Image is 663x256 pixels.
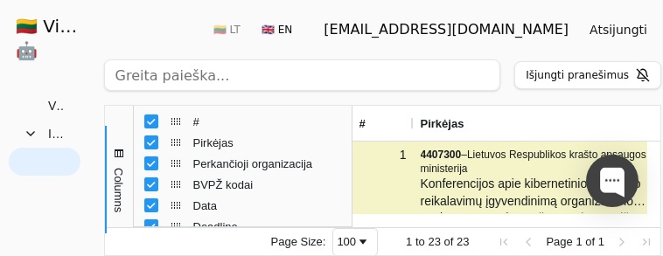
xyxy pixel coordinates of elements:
[134,153,352,174] div: Perkančioji organizacija Column
[134,174,352,195] div: BVPŽ kodai Column
[193,115,341,128] span: #
[193,178,341,191] span: BVPŽ kodai
[421,117,464,130] span: Pirkėjas
[193,136,341,149] span: Pirkėjas
[421,149,462,161] span: 4407300
[332,228,378,256] div: Page Size
[457,235,469,248] span: 23
[421,149,646,175] span: Lietuvos Respublikos krašto apsaugos ministerija
[585,235,595,248] span: of
[421,176,646,225] span: Konferencijos apie kibernetinio saugumo reikalavimų įgyvendinimą organizavimo paslaugos
[271,235,326,248] div: Page Size:
[514,61,661,89] button: Išjungti pranešimus
[104,59,501,91] input: Greita paieška...
[324,19,569,40] div: [EMAIL_ADDRESS][DOMAIN_NAME]
[444,235,454,248] span: of
[193,199,341,212] span: Data
[134,111,352,132] div: # Column
[359,142,407,168] div: 1
[521,235,535,249] div: Previous Page
[406,235,412,248] span: 1
[112,168,125,212] span: Columns
[337,235,356,248] div: 100
[428,235,440,248] span: 23
[615,235,629,249] div: Next Page
[48,93,63,119] span: Visi pirkimai
[48,121,63,147] span: Išsaugoti filtrai
[415,235,425,248] span: to
[251,16,303,44] button: 🇬🇧 EN
[576,14,661,45] button: Atsijungti
[639,235,653,249] div: Last Page
[598,235,604,248] span: 1
[193,157,341,170] span: Perkančioji organizacija
[193,220,341,233] span: Deadline
[497,235,511,249] div: First Page
[134,132,352,153] div: Pirkėjas Column
[359,117,366,130] span: #
[546,235,572,248] span: Page
[134,195,352,216] div: Data Column
[576,235,582,248] span: 1
[134,216,352,237] div: Deadline Column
